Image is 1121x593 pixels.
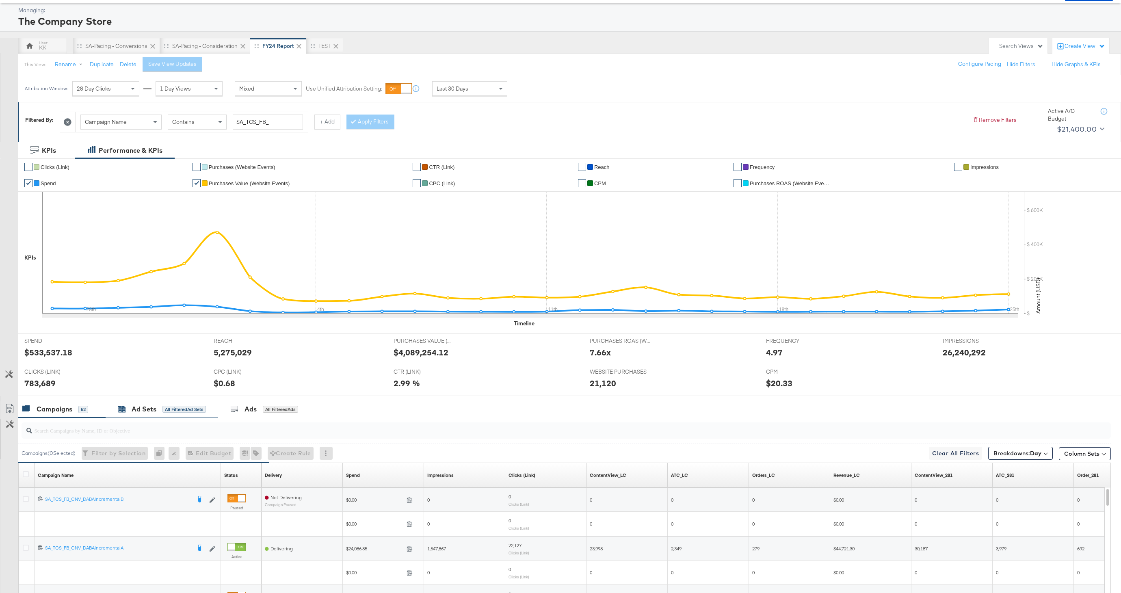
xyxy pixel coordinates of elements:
span: Breakdowns: [993,449,1041,457]
a: Order_281 [1077,472,1099,478]
a: Revenue_LC [833,472,860,478]
span: 3,979 [996,545,1006,552]
div: Search Views [999,42,1043,50]
button: Configure Pacing [952,57,1007,71]
span: 30,187 [915,545,928,552]
a: The number of clicks on links appearing on your ad or Page that direct people to your sites off F... [509,472,535,478]
span: 23,998 [590,545,603,552]
div: 21,120 [590,377,616,389]
span: Mixed [239,85,254,92]
input: Search Campaigns by Name, ID or Objective [32,419,1008,435]
span: Last 30 Days [437,85,468,92]
span: PURCHASES ROAS (WEBSITE EVENTS) [590,337,651,345]
span: $0.00 [346,569,403,576]
span: 0 [915,497,917,503]
span: 28 Day Clicks [77,85,111,92]
div: SA_TCS_FB_CNV_DABAIncrementalB [45,496,191,502]
div: Impressions [427,472,454,478]
span: $0.00 [346,497,403,503]
button: Delete [120,61,136,68]
div: Create View [1065,42,1105,50]
span: 2,349 [671,545,682,552]
a: ✔ [193,179,201,187]
sub: Clicks (Link) [509,550,529,555]
span: $0.00 [833,521,844,527]
sub: Clicks (Link) [509,574,529,579]
span: 279 [752,545,760,552]
span: 1,547,867 [427,545,446,552]
div: Drag to reorder tab [77,43,82,48]
div: Ads [245,405,257,414]
sub: Clicks (Link) [509,526,529,530]
div: Clicks (Link) [509,472,535,478]
span: 0 [509,566,511,572]
a: ✔ [24,179,32,187]
span: IMPRESSIONS [943,337,1004,345]
span: 0 [671,497,673,503]
a: ✔ [954,163,962,171]
sub: Clicks (Link) [509,502,529,506]
div: $533,537.18 [24,346,72,358]
div: SA_TCS_FB_CNV_DABAIncrementalA [45,545,191,551]
div: Filtered By: [25,116,54,124]
span: CTR (Link) [429,164,454,170]
div: SA-Pacing - Conversions [85,42,147,50]
span: Clear All Filters [932,448,979,459]
div: 5,275,029 [214,346,252,358]
a: Orders_LC [752,472,775,478]
div: KPIs [24,254,36,262]
span: $0.00 [346,521,403,527]
div: KK [39,44,46,52]
div: Campaigns [37,405,72,414]
div: Performance & KPIs [99,146,162,155]
span: 0 [509,517,511,524]
div: $4,089,254.12 [394,346,448,358]
div: 26,240,292 [943,346,986,358]
span: CLICKS (LINK) [24,368,85,376]
span: 1 Day Views [160,85,191,92]
div: $0.68 [214,377,235,389]
span: 0 [1077,497,1080,503]
a: ✔ [413,179,421,187]
button: Rename [49,57,91,72]
span: Reach [594,164,610,170]
span: CPM [594,180,606,186]
input: Enter a search term [233,115,303,130]
a: ATC_281 [996,472,1014,478]
span: $24,086.85 [346,545,403,552]
span: 0 [427,497,430,503]
div: All Filtered Ads [263,406,298,413]
span: Purchases Value (Website Events) [209,180,290,186]
span: Purchases ROAS (Website Events) [750,180,831,186]
span: CPC (LINK) [214,368,275,376]
span: 0 [671,569,673,576]
div: This View: [24,61,46,68]
label: Paused [227,505,246,511]
span: 0 [915,569,917,576]
span: SPEND [24,337,85,345]
a: ContentView_281 [915,472,952,478]
span: 0 [1077,521,1080,527]
span: 0 [590,521,592,527]
span: 0 [427,569,430,576]
div: 2.99 % [394,377,420,389]
button: Duplicate [90,61,114,68]
span: PURCHASES VALUE (WEBSITE EVENTS) [394,337,454,345]
button: $21,400.00 [1054,123,1106,136]
span: CTR (LINK) [394,368,454,376]
sub: Campaign Paused [265,502,302,507]
span: 0 [996,521,998,527]
span: 0 [996,497,998,503]
span: Not Delivering [271,494,302,500]
a: ✔ [578,163,586,171]
span: Spend [41,180,56,186]
a: Shows the current state of your Ad Campaign. [224,472,238,478]
a: ✔ [413,163,421,171]
span: Frequency [750,164,775,170]
div: TEST [318,42,331,50]
a: ✔ [578,179,586,187]
button: Remove Filters [972,116,1017,124]
a: ContentView_LC [590,472,626,478]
